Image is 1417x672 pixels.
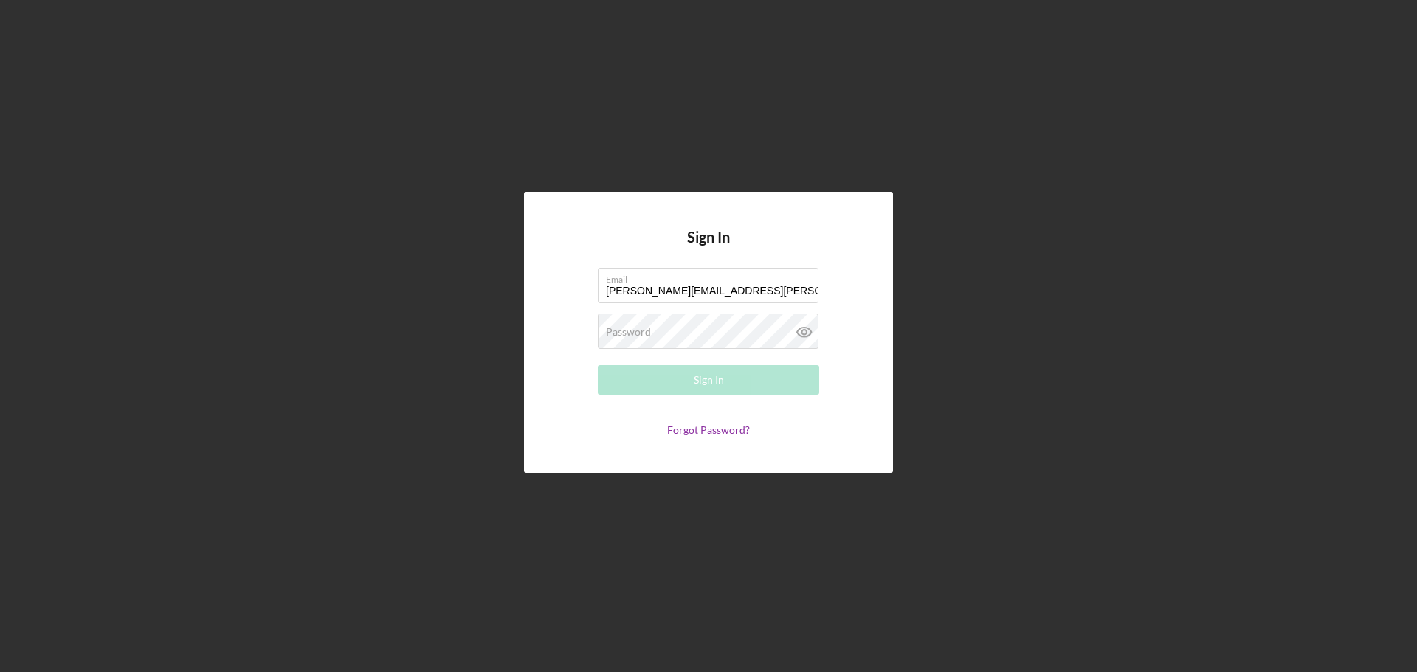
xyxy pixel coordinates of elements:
label: Password [606,326,651,338]
label: Email [606,269,818,285]
a: Forgot Password? [667,423,750,436]
div: Sign In [694,365,724,395]
h4: Sign In [687,229,730,268]
button: Sign In [598,365,819,395]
